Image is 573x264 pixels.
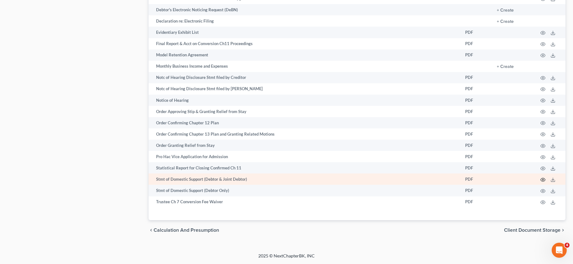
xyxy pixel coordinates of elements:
td: Notice of Hearing [149,95,460,106]
td: Monthly Business Income and Expenses [149,61,460,72]
td: PDF [460,151,492,162]
iframe: Intercom live chat [552,243,567,258]
td: Stmt of Domestic Support (Debtor Only) [149,185,460,196]
td: Order Confirming Chapter 13 Plan and Granting Related Motions [149,128,460,140]
td: PDF [460,95,492,106]
td: PDF [460,140,492,151]
div: 2025 © NextChapterBK, INC [108,253,465,264]
td: Debtor's Electronic Noticing Request (DeBN) [149,4,460,15]
td: PDF [460,72,492,83]
button: + Create [497,19,514,24]
td: PDF [460,27,492,38]
td: PDF [460,106,492,117]
td: Notc of Hearing Disclosure Stmt filed by [PERSON_NAME] [149,83,460,95]
td: Pro Hac Vice Application for Admission [149,151,460,162]
td: Order Granting Relief from Stay [149,140,460,151]
td: PDF [460,128,492,140]
td: Model Retention Agreement [149,49,460,61]
button: Client Document Storage chevron_right [504,228,565,233]
button: + Create [497,8,514,13]
td: Evidentiary Exhibit List [149,27,460,38]
span: Client Document Storage [504,228,560,233]
td: PDF [460,117,492,128]
td: Declaration re: Electronic Filing [149,15,460,27]
i: chevron_right [560,228,565,233]
td: Statistical Report for Closing Confirmed Ch 11 [149,162,460,173]
td: PDF [460,185,492,196]
td: Stmt of Domestic Support (Debtor & Joint Debtor) [149,173,460,185]
td: PDF [460,173,492,185]
i: chevron_left [149,228,154,233]
button: chevron_left Calculation and Presumption [149,228,219,233]
button: + Create [497,65,514,69]
td: PDF [460,196,492,208]
td: Final Report & Acct on Conversion Ch11 Proceedings [149,38,460,49]
td: Trustee Ch 7 Conversion Fee Waiver [149,196,460,208]
td: Order Approving Stip & Granting Relief from Stay [149,106,460,117]
td: PDF [460,83,492,95]
td: Order Confirming Chapter 12 Plan [149,117,460,128]
td: PDF [460,38,492,49]
span: 4 [565,243,570,248]
span: Calculation and Presumption [154,228,219,233]
td: PDF [460,162,492,173]
td: PDF [460,49,492,61]
td: Notc of Hearing Disclosure Stmt filed by Creditor [149,72,460,83]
